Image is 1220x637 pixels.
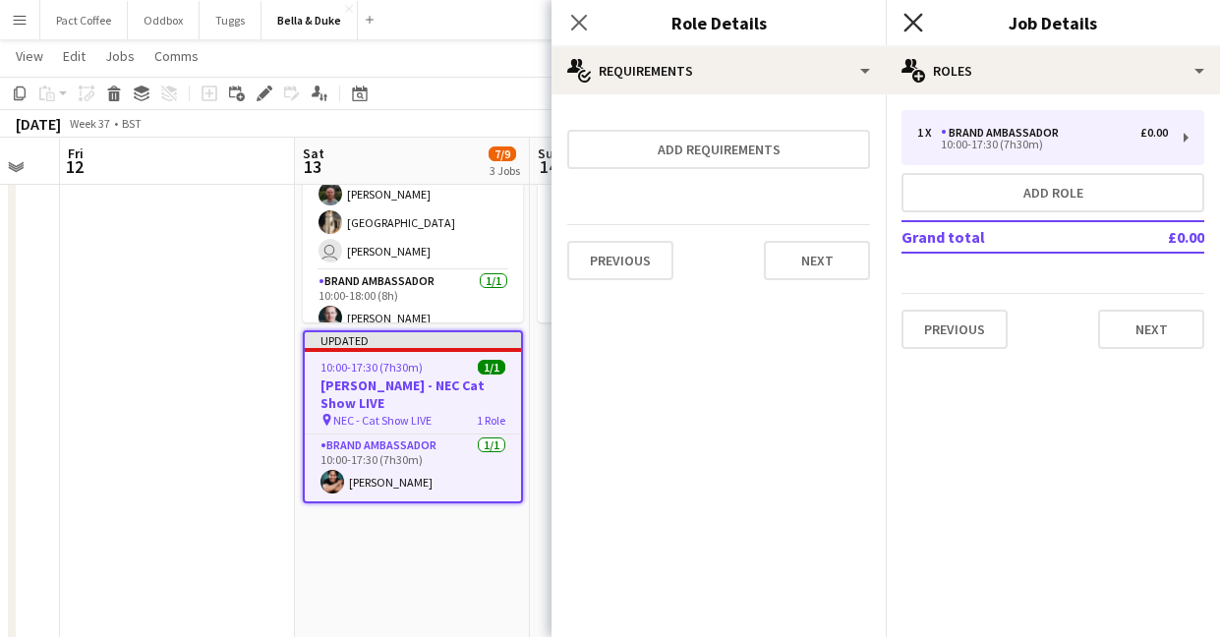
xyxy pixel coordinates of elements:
[97,43,143,69] a: Jobs
[303,330,523,503] app-job-card: Updated10:00-17:30 (7h30m)1/1[PERSON_NAME] - NEC Cat Show LIVE NEC - Cat Show LIVE1 RoleBrand Amb...
[68,145,84,162] span: Fri
[65,116,114,131] span: Week 37
[303,145,324,162] span: Sat
[305,376,521,412] h3: [PERSON_NAME] - NEC Cat Show LIVE
[320,360,423,375] span: 10:00-17:30 (7h30m)
[490,163,520,178] div: 3 Jobs
[941,126,1067,140] div: Brand Ambassador
[128,1,200,39] button: Oddbox
[200,1,261,39] button: Tuggs
[901,173,1204,212] button: Add role
[478,360,505,375] span: 1/1
[16,47,43,65] span: View
[886,47,1220,94] div: Roles
[901,221,1111,253] td: Grand total
[303,270,523,337] app-card-role: Brand Ambassador1/110:00-18:00 (8h)[PERSON_NAME]
[63,47,86,65] span: Edit
[300,155,324,178] span: 13
[1140,126,1168,140] div: £0.00
[1111,221,1204,253] td: £0.00
[105,47,135,65] span: Jobs
[538,145,561,162] span: Sun
[901,310,1008,349] button: Previous
[16,114,61,134] div: [DATE]
[917,126,941,140] div: 1 x
[535,155,561,178] span: 14
[567,241,673,280] button: Previous
[122,116,142,131] div: BST
[333,413,432,428] span: NEC - Cat Show LIVE
[261,1,358,39] button: Bella & Duke
[146,43,206,69] a: Comms
[886,10,1220,35] h3: Job Details
[55,43,93,69] a: Edit
[40,1,128,39] button: Pact Coffee
[65,155,84,178] span: 12
[917,140,1168,149] div: 10:00-17:30 (7h30m)
[552,10,886,35] h3: Role Details
[489,146,516,161] span: 7/9
[305,434,521,501] app-card-role: Brand Ambassador1/110:00-17:30 (7h30m)[PERSON_NAME]
[538,299,758,366] app-card-role: Brand Ambassador1/110:00-17:00 (7h)
[764,241,870,280] button: Next
[552,47,886,94] div: Requirements
[538,118,758,299] app-card-role: Brand Ambassador5/510:00-17:00 (7h)[PERSON_NAME][PERSON_NAME] [PERSON_NAME][GEOGRAPHIC_DATA][US_S...
[8,43,51,69] a: View
[305,332,521,348] div: Updated
[567,130,870,169] button: Add requirements
[303,118,523,270] app-card-role: Brand Ambassador4/410:00-18:00 (8h)[PERSON_NAME][PERSON_NAME][GEOGRAPHIC_DATA] [PERSON_NAME]
[477,413,505,428] span: 1 Role
[1098,310,1204,349] button: Next
[154,47,199,65] span: Comms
